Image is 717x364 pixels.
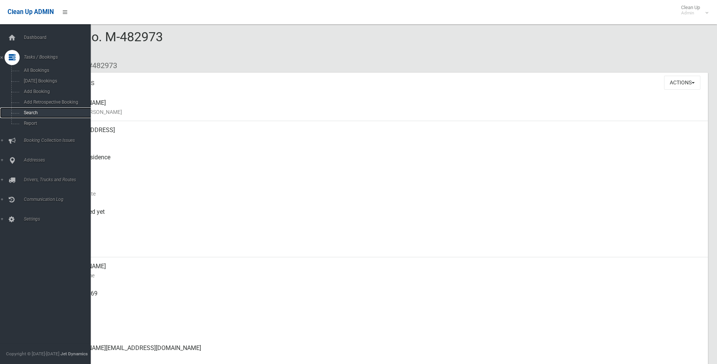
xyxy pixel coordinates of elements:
div: [STREET_ADDRESS] [60,121,702,148]
small: Landline [60,325,702,334]
span: Settings [22,216,96,222]
span: Add Booking [22,89,90,94]
button: Actions [664,76,700,90]
small: Admin [681,10,700,16]
span: Clean Up ADMIN [8,8,54,16]
span: [DATE] Bookings [22,78,90,84]
div: [DATE] [60,176,702,203]
span: Drivers, Trucks and Routes [22,177,96,182]
div: Front of Residence [60,148,702,176]
small: Zone [60,244,702,253]
span: Booking Collection Issues [22,138,96,143]
div: Not collected yet [60,203,702,230]
span: Dashboard [22,35,96,40]
small: Pickup Point [60,162,702,171]
div: [PERSON_NAME] [60,94,702,121]
small: Mobile [60,298,702,307]
div: None given [60,312,702,339]
small: Collected At [60,216,702,226]
small: Address [60,135,702,144]
small: Name of [PERSON_NAME] [60,107,702,117]
span: Tasks / Bookings [22,54,96,60]
span: Add Retrospective Booking [22,100,90,105]
span: Report [22,121,90,126]
span: All Bookings [22,68,90,73]
span: Communication Log [22,197,96,202]
div: 0405 271 969 [60,285,702,312]
small: Email [60,353,702,362]
div: [PERSON_NAME] [60,257,702,285]
span: Clean Up [677,5,708,16]
span: Booking No. M-482973 [33,29,163,59]
small: Contact Name [60,271,702,280]
li: #482973 [82,59,117,73]
small: Collection Date [60,189,702,198]
strong: Jet Dynamics [60,351,88,356]
div: [DATE] [60,230,702,257]
span: Addresses [22,157,96,163]
span: Copyright © [DATE]-[DATE] [6,351,59,356]
span: Search [22,110,90,115]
